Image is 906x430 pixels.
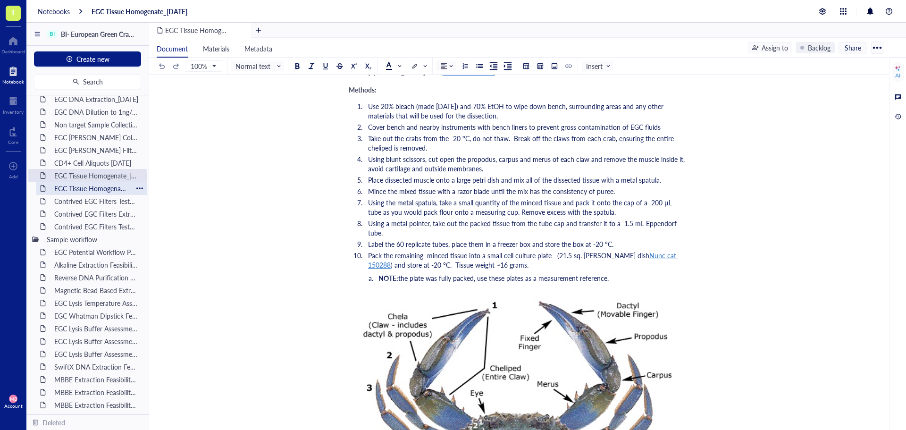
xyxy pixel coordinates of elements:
div: Alkaline Extraction Feasibility Research [50,258,143,271]
div: Contrived EGC Filters Test1_31JUL25 [50,194,143,208]
div: MBBE Extraction Feasibility 2 [DATE] [50,386,143,399]
a: EGC Tissue Homogenate_[DATE] [92,7,187,16]
span: ) and store at -20 °C. Tissue weight ~16 grams. [391,260,528,270]
span: NOTE: [378,273,398,283]
button: Create new [34,51,141,67]
a: Core [8,124,18,145]
div: EGC Lysis Buffer Assessment 2 [DATE] [50,335,143,348]
span: the plate was fully packed, use these plates as a measurement reference. [398,273,609,283]
div: EGC Lysis Buffer Assessment 3 [DATE] [50,347,143,361]
div: Account [4,403,23,409]
span: Methods: [349,85,377,94]
div: EGC [PERSON_NAME] Collection [50,131,143,144]
div: Reverse DNA Purification Feasibility Research [50,271,143,284]
button: Search [34,74,141,89]
div: Backlog [808,42,830,53]
span: Normal text [235,62,282,70]
span: T [11,6,16,18]
div: Deleted [42,417,65,428]
div: Sample workflow [42,233,143,246]
span: Pack the remaining minced tissue into a small cell culture plate (21.5 sq. [PERSON_NAME] dish [368,251,649,260]
a: Notebooks [38,7,70,16]
a: Inventory [3,94,24,115]
span: Using a metal pointer, take out the packed tissue from the tube cap and transfer it to a 1.5 mL E... [368,219,679,237]
a: Dashboard [1,34,25,54]
div: BI [50,31,55,37]
div: MBBE Extraction Feasibility 3 [DATE] [50,398,143,412]
span: Place dissected muscle onto a large petri dish and mix all of the dissected tissue with a metal s... [368,175,661,185]
div: EGC Tissue Homogenate_[DATE] [50,182,133,195]
span: Cover bench and nearby instruments with bench liners to prevent gross contamination of EGC fluids [368,122,661,132]
button: Share [839,42,867,53]
div: EGC Lysis Temperature Assessment [DATE] [50,296,143,310]
div: EGC [PERSON_NAME] Filter Extraction [PERSON_NAME] Bay [DATE] [50,143,143,157]
span: BI- European Green Crab [PERSON_NAME] [61,29,187,39]
span: Share [845,43,861,52]
span: Search [83,78,103,85]
div: Inventory [3,109,24,115]
span: Mince the mixed tissue with a razor blade until the mix has the consistency of puree. [368,186,615,196]
div: Add [9,174,18,179]
div: EGC Whatman Dipstick Feasibility [DATE] [50,309,143,322]
a: Notebook [2,64,24,84]
span: Take out the crabs from the -20 °C, do not thaw. Break off the claws from each crab, ensuring the... [368,134,676,152]
span: Document [157,44,188,53]
span: Label the 60 replicate tubes, place them in a freezer box and store the box at -20 °C. [368,239,613,249]
div: Non target Sample Collection, Dissection & DNA extraction [50,118,143,131]
div: CD4+ Cell Aliquots [DATE] [50,156,143,169]
div: Contrived EGC Filters Test3_13AUG25 [50,220,143,233]
span: Materials [203,44,229,53]
span: Create new [76,55,109,63]
span: Using the metal spatula, take a small quantity of the minced tissue and pack it onto the cap of a... [368,198,674,217]
span: Insert [586,62,611,70]
span: MB [10,396,17,402]
div: Core [8,139,18,145]
div: EGC Potential Workflow Pathways [50,245,143,259]
span: Nunc cat 150288 [368,251,678,270]
div: Contrived EGC Filters Extraction_[DATE] [50,207,143,220]
div: EGC DNA Dilution to 1ng/ul_[DATE] [50,105,143,118]
div: Assign to [762,42,788,53]
span: 100% [191,62,216,70]
span: Use 20% bleach (made [DATE]) and 70% EtOH to wipe down bench, surrounding areas and any other mat... [368,101,665,120]
span: Using blunt scissors, cut open the propodus, carpus and merus of each claw and remove the muscle ... [368,154,687,173]
div: Notebook [2,79,24,84]
div: EGC Tissue Homogenate_[DATE] [50,169,143,182]
div: MBBE Extraction Feasibility 1 [DATE] [50,373,143,386]
div: MBBE Extraction Feasibility 4 [DATE] [50,411,143,424]
div: EGC DNA Extraction_[DATE] [50,93,143,106]
div: Magnetic Bead Based Extraction Feasibility Research [50,284,143,297]
span: Metadata [244,44,272,53]
div: AI [895,72,900,79]
div: EGC Lysis Buffer Assessment [DATE] [50,322,143,335]
div: SwiftX DNA Extraction Feasibility (TBD) [50,360,143,373]
div: Dashboard [1,49,25,54]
